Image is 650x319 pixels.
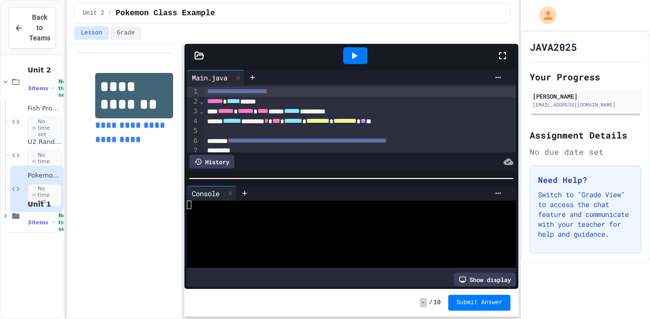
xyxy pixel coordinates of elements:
[29,12,50,43] span: Back to Teams
[110,27,141,39] button: Grade
[429,299,433,307] span: /
[28,138,62,146] span: U2 Randoms Practice
[187,70,245,85] div: Main.java
[28,66,62,74] span: Unit 2
[187,136,199,146] div: 6
[533,92,638,101] div: [PERSON_NAME]
[9,7,56,49] button: Back to Teams
[530,70,641,84] h2: Your Progress
[187,186,237,201] div: Console
[187,106,199,116] div: 3
[420,298,427,308] span: -
[530,146,641,158] div: No due date set
[187,97,199,106] div: 2
[52,84,54,92] span: •
[530,128,641,142] h2: Assignment Details
[456,299,503,307] span: Submit Answer
[529,4,559,27] div: My Account
[199,107,204,115] span: Fold line
[115,7,215,19] span: Pokemon Class Example
[28,184,62,207] span: No time set
[108,9,111,17] span: /
[74,27,108,39] button: Lesson
[187,126,199,136] div: 5
[28,172,62,180] span: Pokemon Class Example
[58,213,72,232] span: No time set
[28,85,48,92] span: 3 items
[28,219,48,226] span: 3 items
[533,101,638,108] div: [EMAIL_ADDRESS][DOMAIN_NAME]
[189,155,234,169] div: History
[28,117,62,140] span: No time set
[538,190,633,239] p: Switch to "Grade View" to access the chat feature and communicate with your teacher for help and ...
[28,200,62,209] span: Unit 1
[187,188,224,199] div: Console
[530,40,577,54] h1: JAVA2025
[187,146,199,156] div: 7
[187,116,199,126] div: 4
[433,299,440,307] span: 10
[83,9,104,17] span: Unit 2
[187,72,232,83] div: Main.java
[187,87,199,97] div: 1
[454,273,516,286] div: Show display
[538,174,633,186] h3: Need Help?
[28,150,62,173] span: No time set
[58,78,72,98] span: No time set
[28,105,62,113] span: Fish Program
[448,295,510,311] button: Submit Answer
[52,218,54,226] span: •
[199,97,204,105] span: Fold line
